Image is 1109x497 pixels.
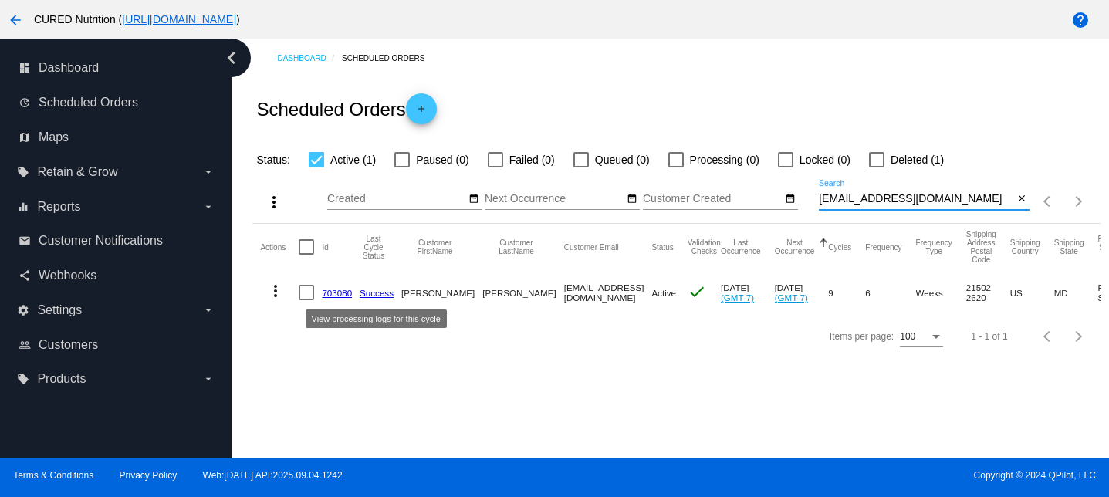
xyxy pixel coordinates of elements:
[260,224,299,270] mat-header-cell: Actions
[19,125,215,150] a: map Maps
[509,150,555,169] span: Failed (0)
[19,263,215,288] a: share Webhooks
[13,470,93,481] a: Terms & Conditions
[721,292,754,303] a: (GMT-7)
[19,96,31,109] i: update
[900,331,915,342] span: 100
[19,131,31,144] i: map
[916,270,966,315] mat-cell: Weeks
[468,193,479,205] mat-icon: date_range
[19,90,215,115] a: update Scheduled Orders
[265,193,283,211] mat-icon: more_vert
[966,270,1010,315] mat-cell: 21502-2620
[37,200,80,214] span: Reports
[19,235,31,247] i: email
[1033,186,1063,217] button: Previous page
[34,13,240,25] span: CURED Nutrition ( )
[202,201,215,213] i: arrow_drop_down
[202,304,215,316] i: arrow_drop_down
[721,238,761,255] button: Change sorting for LastOccurrenceUtc
[19,269,31,282] i: share
[39,234,163,248] span: Customer Notifications
[342,46,438,70] a: Scheduled Orders
[412,103,431,122] mat-icon: add
[775,292,808,303] a: (GMT-7)
[256,154,290,166] span: Status:
[800,150,850,169] span: Locked (0)
[17,304,29,316] i: settings
[219,46,244,70] i: chevron_left
[1033,321,1063,352] button: Previous page
[120,470,178,481] a: Privacy Policy
[203,470,343,481] a: Web:[DATE] API:2025.09.04.1242
[39,96,138,110] span: Scheduled Orders
[595,150,650,169] span: Queued (0)
[775,238,815,255] button: Change sorting for NextOccurrenceUtc
[19,62,31,74] i: dashboard
[19,333,215,357] a: people_outline Customers
[721,270,775,315] mat-cell: [DATE]
[627,193,637,205] mat-icon: date_range
[830,331,894,342] div: Items per page:
[1010,238,1040,255] button: Change sorting for ShippingCountry
[6,11,25,29] mat-icon: arrow_back
[19,228,215,253] a: email Customer Notifications
[1063,186,1094,217] button: Next page
[19,56,215,80] a: dashboard Dashboard
[651,242,673,252] button: Change sorting for Status
[37,372,86,386] span: Products
[39,338,98,352] span: Customers
[1054,238,1084,255] button: Change sorting for ShippingState
[1010,270,1054,315] mat-cell: US
[256,93,436,124] h2: Scheduled Orders
[1054,270,1098,315] mat-cell: MD
[891,150,944,169] span: Deleted (1)
[39,61,99,75] span: Dashboard
[327,193,466,205] input: Created
[688,282,706,301] mat-icon: check
[322,242,328,252] button: Change sorting for Id
[1063,321,1094,352] button: Next page
[122,13,236,25] a: [URL][DOMAIN_NAME]
[37,303,82,317] span: Settings
[690,150,759,169] span: Processing (0)
[322,288,352,298] a: 703080
[865,242,901,252] button: Change sorting for Frequency
[17,166,29,178] i: local_offer
[360,288,394,298] a: Success
[485,193,624,205] input: Next Occurrence
[416,150,468,169] span: Paused (0)
[828,270,865,315] mat-cell: 9
[971,331,1007,342] div: 1 - 1 of 1
[900,332,943,343] mat-select: Items per page:
[651,288,676,298] span: Active
[568,470,1096,481] span: Copyright © 2024 QPilot, LLC
[39,269,96,282] span: Webhooks
[564,270,652,315] mat-cell: [EMAIL_ADDRESS][DOMAIN_NAME]
[330,150,376,169] span: Active (1)
[482,270,563,315] mat-cell: [PERSON_NAME]
[1013,191,1030,208] button: Clear
[17,373,29,385] i: local_offer
[828,242,851,252] button: Change sorting for Cycles
[775,270,829,315] mat-cell: [DATE]
[482,238,549,255] button: Change sorting for CustomerLastName
[819,193,1013,205] input: Search
[1071,11,1090,29] mat-icon: help
[401,238,468,255] button: Change sorting for CustomerFirstName
[19,339,31,351] i: people_outline
[401,270,482,315] mat-cell: [PERSON_NAME]
[1016,193,1027,205] mat-icon: close
[916,238,952,255] button: Change sorting for FrequencyType
[564,242,619,252] button: Change sorting for CustomerEmail
[277,46,342,70] a: Dashboard
[966,230,996,264] button: Change sorting for ShippingPostcode
[266,282,285,300] mat-icon: more_vert
[643,193,782,205] input: Customer Created
[360,235,387,260] button: Change sorting for LastProcessingCycleId
[785,193,796,205] mat-icon: date_range
[202,373,215,385] i: arrow_drop_down
[37,165,117,179] span: Retain & Grow
[865,270,915,315] mat-cell: 6
[688,224,721,270] mat-header-cell: Validation Checks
